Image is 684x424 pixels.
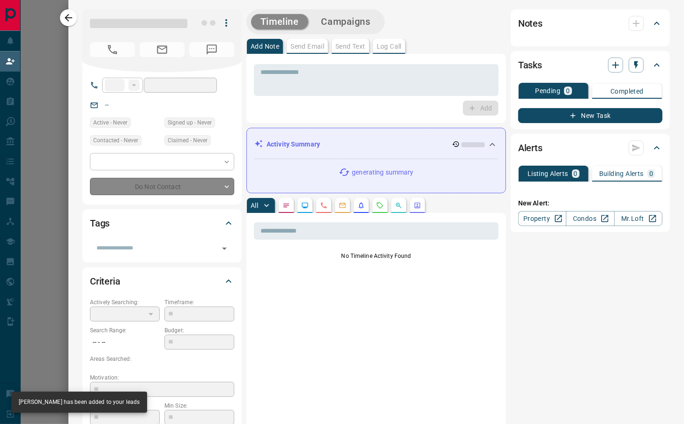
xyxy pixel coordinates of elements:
svg: Listing Alerts [357,202,365,209]
svg: Opportunities [395,202,402,209]
div: Tags [90,212,234,234]
p: Add Note [251,43,279,50]
p: Motivation: [90,373,234,382]
svg: Calls [320,202,327,209]
svg: Emails [339,202,346,209]
a: Condos [566,211,614,226]
span: Claimed - Never [168,136,208,145]
p: generating summary [352,168,413,177]
svg: Notes [283,202,290,209]
p: New Alert: [518,198,662,208]
svg: Agent Actions [414,202,421,209]
p: Areas Searched: [90,355,234,363]
a: -- [105,101,109,109]
h2: Notes [518,16,543,31]
p: All [251,202,258,209]
div: [PERSON_NAME] has been added to your leads [19,395,140,410]
p: Activity Summary [267,139,320,149]
svg: Lead Browsing Activity [301,202,309,209]
a: Property [518,211,566,226]
p: -- - -- [90,335,160,350]
div: Notes [518,12,662,35]
div: Alerts [518,137,662,159]
h2: Criteria [90,274,120,289]
div: Tasks [518,54,662,76]
span: Active - Never [93,118,127,127]
span: Contacted - Never [93,136,138,145]
p: Budget: [164,326,234,335]
p: Min Size: [164,402,234,410]
div: Activity Summary [254,136,498,153]
p: Search Range: [90,326,160,335]
h2: Tags [90,216,110,231]
p: Building Alerts [599,170,644,177]
p: Completed [610,88,644,95]
p: No Timeline Activity Found [254,252,498,260]
p: 0 [649,170,653,177]
span: No Number [90,42,135,57]
button: Campaigns [312,14,380,29]
svg: Requests [376,202,384,209]
h2: Alerts [518,140,543,155]
span: No Number [189,42,234,57]
p: Listing Alerts [528,170,568,177]
div: Criteria [90,270,234,292]
span: Signed up - Never [168,118,212,127]
a: Mr.Loft [614,211,662,226]
button: New Task [518,108,662,123]
p: Actively Searching: [90,298,160,307]
h2: Tasks [518,58,542,73]
p: Timeframe: [164,298,234,307]
button: Timeline [251,14,308,29]
button: Open [218,242,231,255]
p: 0 [574,170,578,177]
p: Pending [535,88,560,94]
span: No Email [140,42,185,57]
div: Do Not Contact [90,178,234,195]
p: 0 [566,88,570,94]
